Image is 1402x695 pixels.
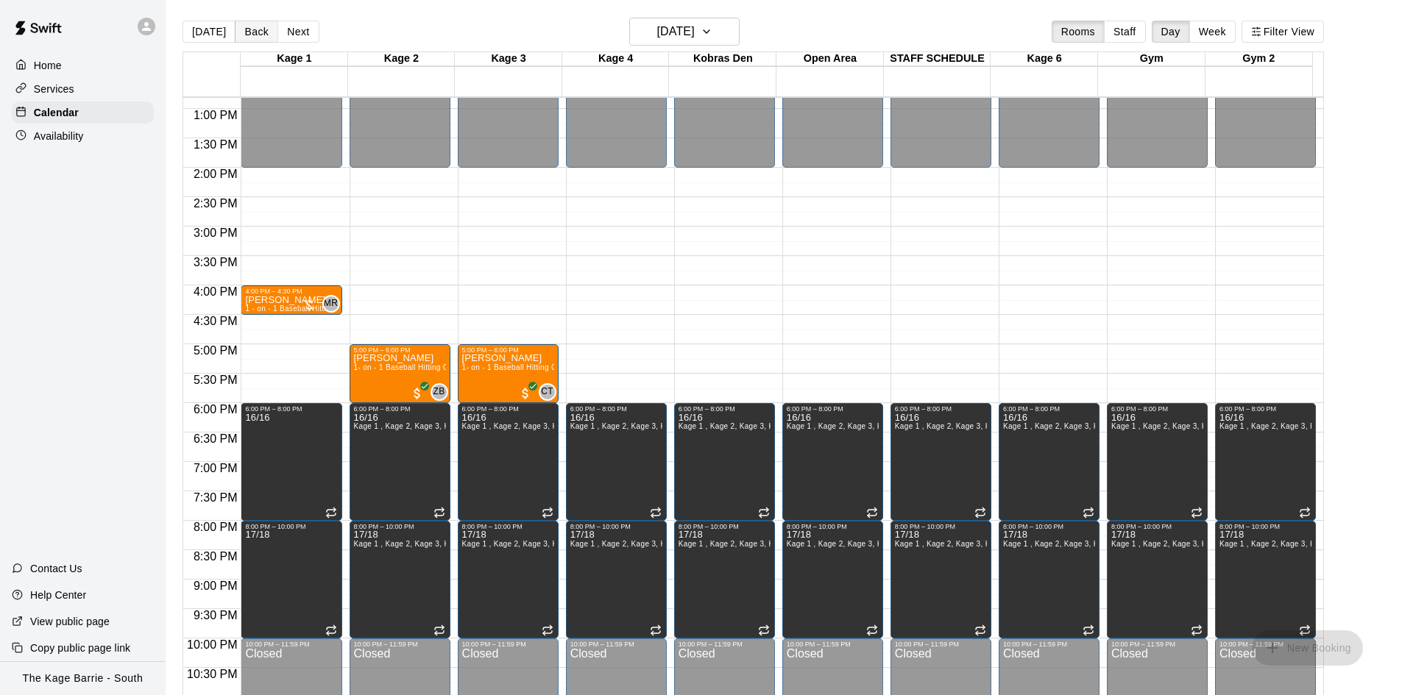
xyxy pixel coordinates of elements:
[518,386,533,401] span: All customers have paid
[354,422,708,430] span: Kage 1 , Kage 2, Kage 3, Kage 4, Kobras Den, Open Area, STAFF SCHEDULE, Kage 6, Gym, Gym 2
[1003,540,1357,548] span: Kage 1 , Kage 2, Kage 3, Kage 4, Kobras Den, Open Area, STAFF SCHEDULE, Kage 6, Gym, Gym 2
[895,540,1249,548] span: Kage 1 , Kage 2, Kage 3, Kage 4, Kobras Den, Open Area, STAFF SCHEDULE, Kage 6, Gym, Gym 2
[190,256,241,268] span: 3:30 PM
[787,523,851,530] div: 8:00 PM – 10:00 PM
[674,521,775,638] div: 8:00 PM – 10:00 PM: 17/18
[183,668,241,680] span: 10:30 PM
[1252,641,1363,653] span: You don't have the permission to add bookings
[758,507,770,518] span: Recurring event
[183,21,236,43] button: [DATE]
[34,82,74,96] p: Services
[1003,641,1071,648] div: 10:00 PM – 11:59 PM
[974,507,986,518] span: Recurring event
[1003,422,1357,430] span: Kage 1 , Kage 2, Kage 3, Kage 4, Kobras Den, Open Area, STAFF SCHEDULE, Kage 6, Gym, Gym 2
[325,507,337,518] span: Recurring event
[348,52,456,66] div: Kage 2
[1152,21,1190,43] button: Day
[455,52,562,66] div: Kage 3
[458,403,559,521] div: 6:00 PM – 8:00 PM: 16/16
[462,363,571,371] span: 1- on - 1 Baseball Hitting Clinic
[1083,624,1094,636] span: Recurring event
[30,614,110,629] p: View public page
[570,422,924,430] span: Kage 1 , Kage 2, Kage 3, Kage 4, Kobras Den, Open Area, STAFF SCHEDULE, Kage 6, Gym, Gym 2
[241,403,341,521] div: 6:00 PM – 8:00 PM: 16/16
[431,383,448,401] div: Zach Biery
[1205,52,1313,66] div: Gym 2
[679,523,743,530] div: 8:00 PM – 10:00 PM
[1299,624,1311,636] span: Recurring event
[436,383,448,401] span: Zach Biery
[1104,21,1146,43] button: Staff
[245,288,305,295] div: 4:00 PM – 4:30 PM
[190,491,241,504] span: 7:30 PM
[650,507,662,518] span: Recurring event
[235,21,278,43] button: Back
[1107,403,1208,521] div: 6:00 PM – 8:00 PM: 16/16
[679,405,739,413] div: 6:00 PM – 8:00 PM
[1052,21,1105,43] button: Rooms
[241,521,341,638] div: 8:00 PM – 10:00 PM: 17/18
[354,405,414,413] div: 6:00 PM – 8:00 PM
[1191,624,1203,636] span: Recurring event
[241,52,348,66] div: Kage 1
[1111,405,1172,413] div: 6:00 PM – 8:00 PM
[34,58,62,73] p: Home
[190,285,241,298] span: 4:00 PM
[190,432,241,445] span: 6:30 PM
[183,638,241,651] span: 10:00 PM
[12,54,154,76] a: Home
[462,422,816,430] span: Kage 1 , Kage 2, Kage 3, Kage 4, Kobras Den, Open Area, STAFF SCHEDULE, Kage 6, Gym, Gym 2
[999,403,1100,521] div: 6:00 PM – 8:00 PM: 16/16
[657,21,695,42] h6: [DATE]
[787,405,847,413] div: 6:00 PM – 8:00 PM
[462,346,523,354] div: 5:00 PM – 6:00 PM
[866,507,878,518] span: Recurring event
[787,641,854,648] div: 10:00 PM – 11:59 PM
[782,521,883,638] div: 8:00 PM – 10:00 PM: 17/18
[1215,403,1316,521] div: 6:00 PM – 8:00 PM: 16/16
[190,374,241,386] span: 5:30 PM
[325,624,337,636] span: Recurring event
[1215,521,1316,638] div: 8:00 PM – 10:00 PM: 17/18
[190,197,241,210] span: 2:30 PM
[23,671,144,686] p: The Kage Barrie - South
[866,624,878,636] span: Recurring event
[12,125,154,147] a: Availability
[354,523,418,530] div: 8:00 PM – 10:00 PM
[245,405,305,413] div: 6:00 PM – 8:00 PM
[542,507,553,518] span: Recurring event
[462,540,816,548] span: Kage 1 , Kage 2, Kage 3, Kage 4, Kobras Den, Open Area, STAFF SCHEDULE, Kage 6, Gym, Gym 2
[1219,641,1287,648] div: 10:00 PM – 11:59 PM
[541,385,553,399] span: CT
[433,624,445,636] span: Recurring event
[350,521,450,638] div: 8:00 PM – 10:00 PM: 17/18
[566,521,667,638] div: 8:00 PM – 10:00 PM: 17/18
[12,78,154,100] a: Services
[190,168,241,180] span: 2:00 PM
[999,521,1100,638] div: 8:00 PM – 10:00 PM: 17/18
[895,641,963,648] div: 10:00 PM – 11:59 PM
[1189,21,1236,43] button: Week
[354,346,414,354] div: 5:00 PM – 6:00 PM
[245,304,334,313] span: 1 - on - 1 Baseball Hitting
[884,52,991,66] div: STAFF SCHEDULE
[542,624,553,636] span: Recurring event
[787,540,1141,548] span: Kage 1 , Kage 2, Kage 3, Kage 4, Kobras Den, Open Area, STAFF SCHEDULE, Kage 6, Gym, Gym 2
[562,52,670,66] div: Kage 4
[1111,523,1175,530] div: 8:00 PM – 10:00 PM
[539,383,556,401] div: Cooper Tomkinson
[324,296,338,311] span: MR
[30,641,130,655] p: Copy public page link
[566,403,667,521] div: 6:00 PM – 8:00 PM: 16/16
[758,624,770,636] span: Recurring event
[991,52,1098,66] div: Kage 6
[1219,523,1284,530] div: 8:00 PM – 10:00 PM
[354,363,463,371] span: 1- on - 1 Baseball Hitting Clinic
[570,540,924,548] span: Kage 1 , Kage 2, Kage 3, Kage 4, Kobras Den, Open Area, STAFF SCHEDULE, Kage 6, Gym, Gym 2
[679,540,1033,548] span: Kage 1 , Kage 2, Kage 3, Kage 4, Kobras Den, Open Area, STAFF SCHEDULE, Kage 6, Gym, Gym 2
[570,523,634,530] div: 8:00 PM – 10:00 PM
[891,521,991,638] div: 8:00 PM – 10:00 PM: 17/18
[462,641,530,648] div: 10:00 PM – 11:59 PM
[190,138,241,151] span: 1:30 PM
[462,523,526,530] div: 8:00 PM – 10:00 PM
